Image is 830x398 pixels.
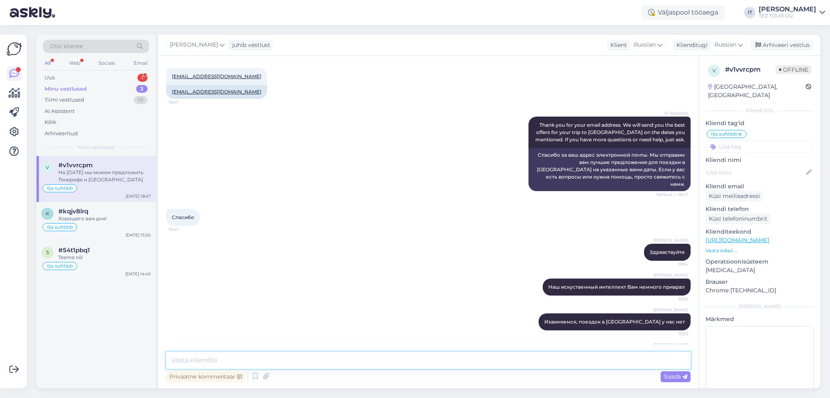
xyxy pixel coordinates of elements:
span: [PERSON_NAME] [653,272,688,278]
span: Извиняемся, поездок в [GEOGRAPHIC_DATA] у нас нет [544,319,685,325]
div: IT [744,7,755,18]
span: v [712,68,716,74]
span: Saada [664,373,687,380]
div: Tiimi vestlused [45,96,84,104]
div: Kõik [45,118,56,126]
span: 18:47 [169,226,199,232]
span: 5 [46,249,49,255]
div: [DATE] 18:47 [126,193,151,199]
div: [DATE] 15:20 [126,232,151,238]
div: TEZ TOUR OÜ [759,13,816,19]
p: Chrome [TECHNICAL_ID] [706,286,814,295]
span: Minu vestlused [78,144,114,151]
div: Arhiveeritud [45,130,78,138]
div: # v1vvrcpm [725,65,776,74]
p: Kliendi telefon [706,205,814,213]
input: Lisa tag [706,140,814,153]
p: Klienditeekond [706,228,814,236]
div: Хорошего вам дня! [58,215,151,222]
p: [MEDICAL_DATA] [706,266,814,275]
div: Uus [45,74,55,82]
input: Lisa nimi [706,168,804,177]
div: 10 [134,96,148,104]
p: Kliendi email [706,182,814,191]
div: [PERSON_NAME] [759,6,816,13]
span: Спасибо [172,214,194,220]
span: Russian [634,40,656,49]
div: juhib vestlust [229,41,270,49]
p: Operatsioonisüsteem [706,258,814,266]
div: Privaatne kommentaar [166,371,245,382]
span: Ilja suhtleb [47,186,73,191]
span: Thank you for your email address. We will send you the best offers for your trip to [GEOGRAPHIC_D... [535,122,686,143]
span: Offline [776,65,811,74]
div: Socials [97,58,117,68]
div: AI Assistent [45,107,75,115]
div: [PERSON_NAME] [706,303,814,310]
div: 1 [137,74,148,82]
div: Küsi meiliaadressi [706,191,763,202]
a: [EMAIL_ADDRESS][DOMAIN_NAME] [172,89,261,95]
div: 3 [136,85,148,93]
span: AI Assistent [658,110,688,116]
a: [PERSON_NAME]TEZ TOUR OÜ [759,6,825,19]
div: [GEOGRAPHIC_DATA], [GEOGRAPHIC_DATA] [708,83,806,100]
p: Vaata edasi ... [706,247,814,254]
p: Kliendi tag'id [706,119,814,128]
span: k [46,211,49,217]
span: Otsi kliente [50,42,83,51]
span: #v1vvrcpm [58,162,93,169]
div: Спасибо за ваш адрес электронной почты. Мы отправим вам лучшие предложения для поездки в [GEOGRAP... [528,148,691,191]
div: Teeme nii! [58,254,151,261]
a: [URL][DOMAIN_NAME] [706,236,769,244]
span: Ilja suhtleb [47,225,73,230]
span: v [46,164,49,170]
div: На [DATE] мы можем предложить Тенерифе и [GEOGRAPHIC_DATA] [58,169,151,183]
div: Klienditugi [673,41,708,49]
span: [PERSON_NAME] [653,342,688,348]
div: Arhiveeri vestlus [751,40,813,51]
span: #54t1pbq1 [58,247,90,254]
div: Email [132,58,149,68]
span: #kqjv8lrq [58,208,88,215]
span: Здравствуйте [650,249,685,255]
span: [PERSON_NAME] [653,307,688,313]
span: [PERSON_NAME] [653,237,688,243]
p: Kliendi nimi [706,156,814,164]
span: Nähtud ✓ 18:47 [657,192,688,198]
span: [PERSON_NAME] [170,40,218,49]
div: Väljaspool tööaega [642,5,725,20]
p: Brauser [706,278,814,286]
span: Ilja suhtleb [711,132,737,136]
span: Ilja suhtleb [47,264,73,268]
span: Russian [714,40,736,49]
div: Küsi telefoninumbrit [706,213,771,224]
span: 19:55 [658,296,688,302]
img: Askly Logo [6,41,22,57]
div: Kliendi info [706,107,814,114]
div: Minu vestlused [45,85,87,93]
span: 19:55 [658,331,688,337]
span: Наш искуственный интеллект Вам немного приврал [548,284,685,290]
span: 19:54 [658,261,688,267]
div: Web [68,58,82,68]
span: 18:47 [169,99,199,105]
p: Märkmed [706,315,814,324]
div: Klient [607,41,627,49]
div: All [43,58,52,68]
div: [DATE] 14:45 [125,271,151,277]
a: [EMAIL_ADDRESS][DOMAIN_NAME] [172,73,261,79]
